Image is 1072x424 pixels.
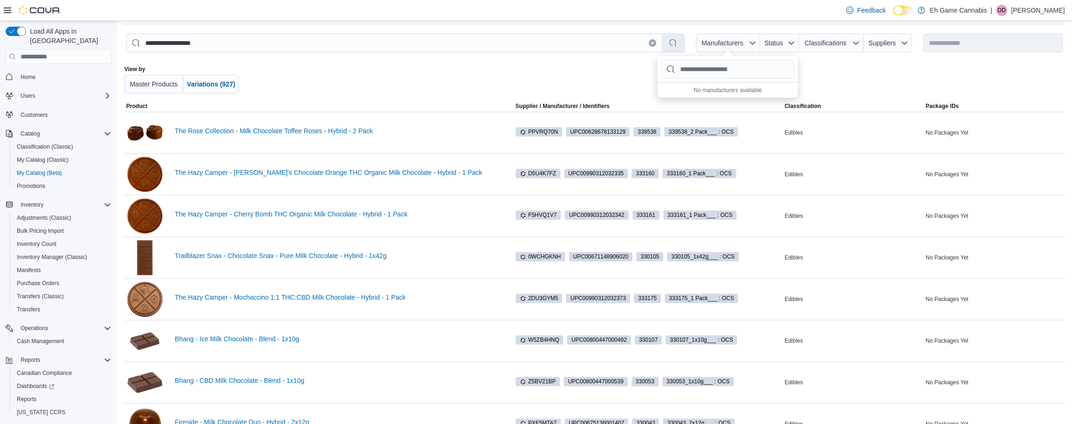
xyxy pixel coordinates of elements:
[639,336,657,344] span: 330107
[175,335,499,343] a: Bhang - Ice Milk Chocolate - Blend - 1x10g
[17,109,51,121] a: Customers
[670,336,733,344] span: 330107_1x10g___ : OCS
[17,266,41,274] span: Manifests
[662,169,736,178] span: 333160_1 Pack___ : OCS
[13,141,111,152] span: Classification (Classic)
[187,80,236,88] span: Variations (927)
[568,169,624,178] span: UPC 00990312032335
[17,156,69,164] span: My Catalog (Classic)
[799,34,864,52] button: Classifications
[13,265,111,276] span: Manifests
[564,169,628,178] span: UPC00990312032335
[520,294,558,302] span: 2DU3GYM5
[634,294,661,303] span: 333175
[923,335,1065,346] div: No Packages Yet
[760,34,799,52] button: Status
[9,380,115,393] a: Dashboards
[13,336,111,347] span: Cash Management
[637,128,656,136] span: 339538
[565,210,629,220] span: UPC00990312032342
[17,306,40,313] span: Transfers
[671,252,734,261] span: 330105_1x42g___ : OCS
[126,364,164,401] img: Bhang - CBD Milk Chocolate - Blend - 1x10g
[17,382,54,390] span: Dashboards
[566,294,630,303] span: UPC00990312032373
[17,90,111,101] span: Users
[17,128,43,139] button: Catalog
[17,199,47,210] button: Inventory
[13,407,69,418] a: [US_STATE] CCRS
[126,280,164,318] img: The Hazy Camper - Mochaccino 1:1 THC:CBD Milk Chocolate - Hybrid - 1 Pack
[923,210,1065,222] div: No Packages Yet
[9,264,115,277] button: Manifests
[13,367,76,379] a: Canadian Compliance
[17,90,39,101] button: Users
[564,377,628,386] span: UPC00800447000539
[126,322,164,359] img: Bhang - Ice Milk Chocolate - Blend - 1x10g
[13,394,40,405] a: Reports
[13,265,44,276] a: Manifests
[9,290,115,303] button: Transfers (Classic)
[9,303,115,316] button: Transfers
[17,227,64,235] span: Bulk Pricing Import
[9,277,115,290] button: Purchase Orders
[784,102,821,110] span: Classification
[19,6,61,15] img: Cova
[665,294,738,303] span: 333175_1 Pack___ : OCS
[571,336,627,344] span: UPC 00800447000492
[661,60,794,79] input: Manufacturers
[13,291,67,302] a: Transfers (Classic)
[515,127,562,137] span: PPVRQ70N
[17,293,64,300] span: Transfers (Classic)
[635,335,662,345] span: 330107
[13,252,111,263] span: Inventory Manager (Classic)
[21,111,48,119] span: Customers
[631,169,658,178] span: 333160
[17,323,52,334] button: Operations
[9,251,115,264] button: Inventory Manager (Classic)
[21,130,40,137] span: Catalog
[893,6,913,15] input: Dark Mode
[996,5,1007,16] div: Dave Desmoulin
[17,354,44,366] button: Reports
[13,212,111,223] span: Adjustments (Classic)
[649,39,656,47] button: Clear input
[9,180,115,193] button: Promotions
[923,377,1065,388] div: No Packages Yet
[566,127,630,137] span: UPC00628678133129
[515,210,561,220] span: F5HVQ1V7
[570,294,626,302] span: UPC 00990312032373
[175,169,499,176] a: The Hazy Camper - [PERSON_NAME]'s Chocolate Orange THC Organic Milk Chocolate - Hybrid - 1 Pack
[17,409,65,416] span: [US_STATE] CCRS
[1011,5,1065,16] p: [PERSON_NAME]
[17,280,59,287] span: Purchase Orders
[13,154,72,165] a: My Catalog (Classic)
[515,294,563,303] span: 2DU3GYM5
[9,140,115,153] button: Classification (Classic)
[13,212,75,223] a: Adjustments (Classic)
[997,5,1005,16] span: DD
[2,127,115,140] button: Catalog
[9,224,115,237] button: Bulk Pricing Import
[632,210,659,220] span: 333161
[520,336,559,344] span: W5ZB4HNQ
[868,39,895,47] span: Suppliers
[520,377,556,386] span: Z5BV21BP
[929,5,986,16] p: Eh Game Cannabis
[520,169,556,178] span: D5U4K7FZ
[13,180,49,192] a: Promotions
[126,156,164,193] img: The Hazy Camper - Mary's Chocolate Orange THC Organic Milk Chocolate - Hybrid - 1 Pack
[13,141,77,152] a: Classification (Classic)
[13,252,91,263] a: Inventory Manager (Classic)
[17,182,45,190] span: Promotions
[130,80,178,88] span: Master Products
[21,92,35,100] span: Users
[990,5,992,16] p: |
[13,238,60,250] a: Inventory Count
[502,102,609,110] span: Supplier / Manufacturer / Identifiers
[13,278,63,289] a: Purchase Orders
[13,167,66,179] a: My Catalog (Beta)
[923,294,1065,305] div: No Packages Yet
[13,367,111,379] span: Canadian Compliance
[17,214,71,222] span: Adjustments (Classic)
